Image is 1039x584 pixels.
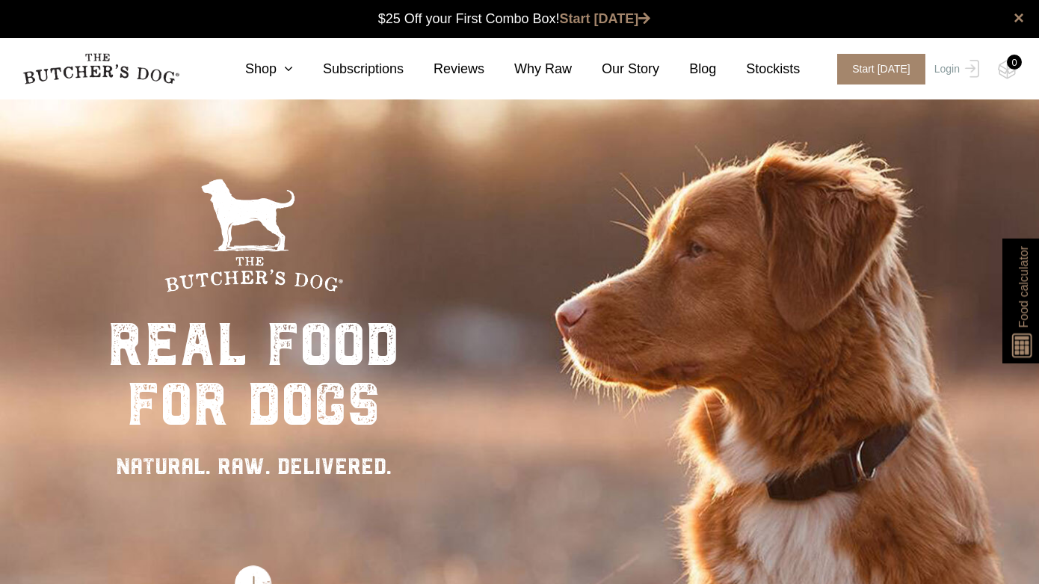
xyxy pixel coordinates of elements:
[404,59,484,79] a: Reviews
[1014,9,1024,27] a: close
[998,60,1017,79] img: TBD_Cart-Empty.png
[822,54,931,84] a: Start [DATE]
[572,59,659,79] a: Our Story
[560,11,651,26] a: Start [DATE]
[108,315,399,434] div: real food for dogs
[1007,55,1022,70] div: 0
[1014,246,1032,328] span: Food calculator
[293,59,404,79] a: Subscriptions
[716,59,800,79] a: Stockists
[108,449,399,483] div: NATURAL. RAW. DELIVERED.
[931,54,979,84] a: Login
[484,59,572,79] a: Why Raw
[837,54,925,84] span: Start [DATE]
[215,59,293,79] a: Shop
[659,59,716,79] a: Blog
